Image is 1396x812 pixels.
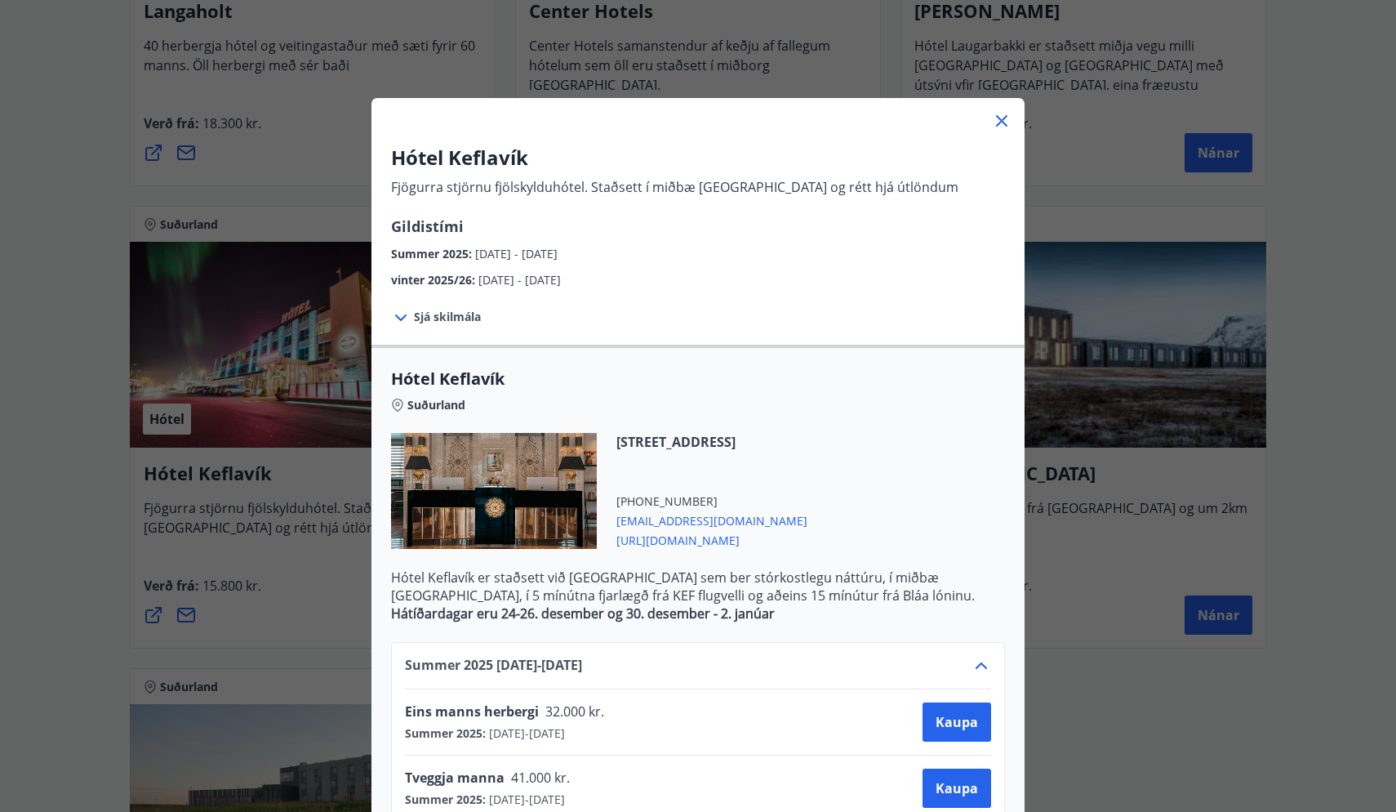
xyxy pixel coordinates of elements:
span: Summer 2025 : [391,246,475,261]
p: Hótel Keflavík er staðsett við [GEOGRAPHIC_DATA] sem ber stórkostlegu náttúru, í miðbæ [GEOGRAPHI... [391,569,1005,605]
span: Sjá skilmála [414,309,481,325]
span: [DATE] - [DATE] [486,725,565,742]
p: Fjögurra stjörnu fjölskylduhótel. Staðsett í miðbæ [GEOGRAPHIC_DATA] og rétt hjá útlöndum [391,178,958,196]
button: Kaupa [923,703,991,742]
h3: Hótel Keflavík [391,144,958,172]
span: [EMAIL_ADDRESS][DOMAIN_NAME] [616,510,807,529]
span: Summer 2025 : [405,725,486,742]
span: Kaupa [936,713,978,731]
span: Eins manns herbergi [405,703,539,721]
span: 41.000 kr. [505,769,574,787]
button: Kaupa [923,769,991,808]
span: [DATE] - [DATE] [478,272,561,288]
span: Kaupa [936,779,978,797]
span: Tveggja manna [405,769,505,787]
span: Suðurland [407,397,465,413]
span: [DATE] - [DATE] [486,792,565,808]
span: [STREET_ADDRESS] [616,433,807,451]
strong: Hátíðardagar eru 24-26. desember og 30. desember - 2. janúar [391,605,775,622]
span: [DATE] - [DATE] [475,246,558,261]
span: Hótel Keflavík [391,368,1005,390]
span: 32.000 kr. [539,703,608,721]
span: vinter 2025/26 : [391,272,478,288]
span: [PHONE_NUMBER] [616,493,807,510]
span: [URL][DOMAIN_NAME] [616,529,807,549]
span: Summer 2025 : [405,792,486,808]
span: Summer 2025 [DATE] - [DATE] [405,656,582,676]
span: Gildistími [391,216,464,236]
